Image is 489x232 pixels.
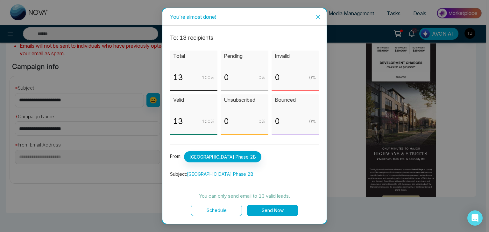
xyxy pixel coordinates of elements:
[467,210,483,226] div: Open Intercom Messenger
[224,52,265,60] p: Pending
[275,52,316,60] p: Invalid
[275,96,316,104] p: Bounced
[173,96,214,104] p: Valid
[315,14,321,19] span: close
[259,118,265,125] p: 0 %
[170,192,319,200] p: You can only send email to 13 valid leads.
[309,74,316,81] p: 0 %
[173,72,183,84] p: 13
[191,205,242,216] button: Schedule
[202,74,214,81] p: 100 %
[247,205,298,216] button: Send Now
[224,72,229,84] p: 0
[173,115,183,127] p: 13
[275,72,280,84] p: 0
[170,13,319,20] div: You're almost done!
[275,115,280,127] p: 0
[224,96,265,104] p: Unsubscribed
[170,171,319,178] p: Subject:
[184,151,261,162] span: [GEOGRAPHIC_DATA] Phase 2B
[259,74,265,81] p: 0 %
[173,52,214,60] p: Total
[170,151,319,162] p: From:
[187,171,253,177] span: [GEOGRAPHIC_DATA] Phase 2B
[224,115,229,127] p: 0
[202,118,214,125] p: 100 %
[309,8,327,25] button: Close
[170,33,319,42] p: To: 13 recipient s
[309,118,316,125] p: 0 %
